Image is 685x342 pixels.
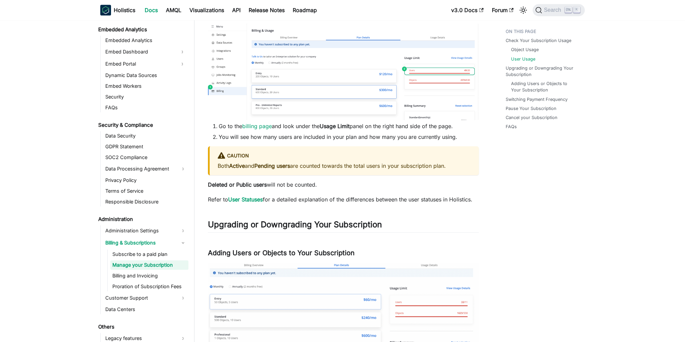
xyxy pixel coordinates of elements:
a: Embedded Analytics [96,25,188,34]
a: Security & Compliance [96,120,188,130]
a: Proration of Subscription Fees [110,282,188,291]
a: Embed Workers [103,81,188,91]
a: Object Usage [511,46,539,53]
a: Pause Your Subscription [506,105,556,112]
a: Data Processing Agreement [103,163,188,174]
a: Security [103,92,188,102]
strong: Pending users [254,162,290,169]
li: Go to the and look under the panel on the right hand side of the page. [219,122,479,130]
a: Subscribe to a paid plan [110,250,188,259]
a: Customer Support [103,293,188,303]
a: HolisticsHolistics [100,5,135,15]
button: Expand sidebar category 'Embed Portal' [176,59,188,69]
button: Search (Ctrl+K) [533,4,585,16]
li: You will see how many users are included in your plan and how many you are currently using. [219,133,479,141]
a: FAQs [103,103,188,112]
a: Adding Users or Objects to Your Subscription [511,80,578,93]
strong: Usage Limit [320,123,350,129]
div: caution [218,152,471,160]
a: User Usage [511,56,535,62]
a: Docs [141,5,162,15]
a: Responsible Disclosure [103,197,188,206]
a: Administration Settings [103,225,188,236]
h3: Adding Users or Objects to Your Subscription [208,249,479,257]
a: billing page [242,123,272,129]
a: Upgrading or Downgrading Your Subscription [506,65,581,78]
strong: Active [229,162,245,169]
a: Data Centers [103,305,188,314]
kbd: K [573,7,580,13]
p: Both and are counted towards the total users in your subscription plan. [218,162,471,170]
a: Embed Dashboard [103,46,176,57]
nav: Docs sidebar [94,20,194,342]
a: API [228,5,245,15]
p: Refer to for a detailed explanation of the differences between the user statuses in Holistics. [208,195,479,203]
a: Manage your Subscription [110,260,188,270]
a: Cancel your Subscription [506,114,557,121]
a: FAQs [506,123,517,130]
a: v3.0 Docs [447,5,488,15]
a: Release Notes [245,5,289,15]
a: Terms of Service [103,186,188,196]
button: Switch between dark and light mode (currently light mode) [518,5,529,15]
a: Data Security [103,131,188,141]
a: Visualizations [185,5,228,15]
a: Others [96,322,188,332]
button: Expand sidebar category 'Embed Dashboard' [176,46,188,57]
a: SOC2 Compliance [103,153,188,162]
a: Check Your Subscription Usage [506,37,571,44]
p: will not be counted. [208,181,479,189]
a: Billing and Invoicing [110,271,188,280]
img: Holistics [100,5,111,15]
a: GDPR Statement [103,142,188,151]
a: Roadmap [289,5,321,15]
a: Forum [488,5,517,15]
strong: Deleted or Public users [208,181,267,188]
a: Billing & Subscriptions [103,237,188,248]
span: Search [542,7,565,13]
a: Embed Portal [103,59,176,69]
a: Administration [96,215,188,224]
a: Embedded Analytics [103,36,188,45]
b: Holistics [114,6,135,14]
h2: Upgrading or Downgrading Your Subscription [208,220,479,232]
a: Switching Payment Frequency [506,96,568,103]
a: User Statuses [228,196,263,203]
a: Dynamic Data Sources [103,71,188,80]
a: Privacy Policy [103,176,188,185]
a: AMQL [162,5,185,15]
